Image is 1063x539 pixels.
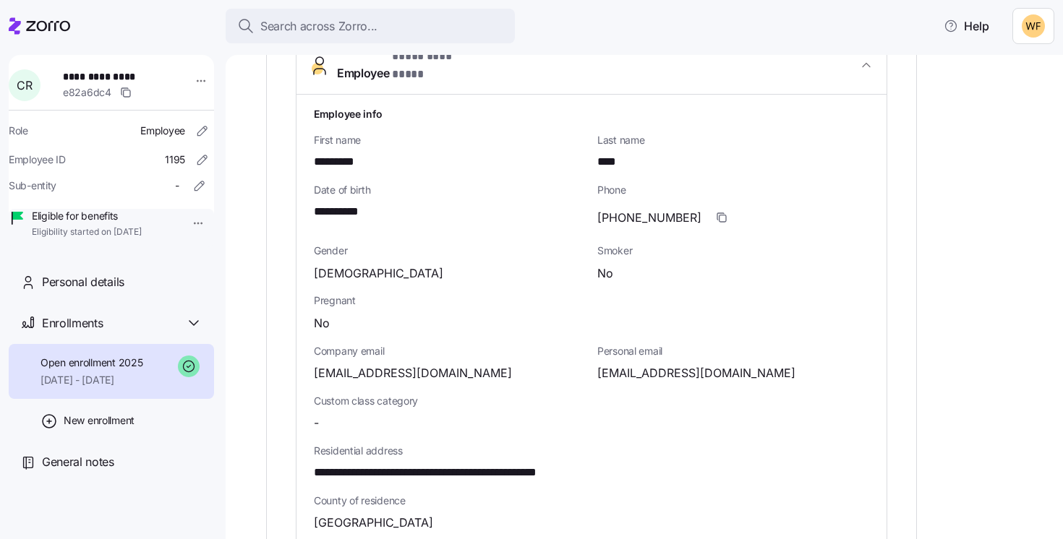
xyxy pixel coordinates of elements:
[314,106,869,121] h1: Employee info
[42,453,114,471] span: General notes
[337,48,481,82] span: Employee
[42,314,103,332] span: Enrollments
[314,183,586,197] span: Date of birth
[314,264,443,283] span: [DEMOGRAPHIC_DATA]
[314,133,586,147] span: First name
[597,183,869,197] span: Phone
[932,12,1001,40] button: Help
[597,209,701,227] span: [PHONE_NUMBER]
[9,178,56,193] span: Sub-entity
[314,493,869,508] span: County of residence
[40,373,142,387] span: [DATE] - [DATE]
[597,264,613,283] span: No
[40,355,142,370] span: Open enrollment 2025
[175,178,179,193] span: -
[597,133,869,147] span: Last name
[32,209,142,223] span: Eligible for benefits
[944,17,989,35] span: Help
[260,17,377,35] span: Search across Zorro...
[597,344,869,358] span: Personal email
[314,444,869,458] span: Residential address
[42,273,124,291] span: Personal details
[32,226,142,238] span: Eligibility started on [DATE]
[314,394,586,408] span: Custom class category
[314,314,330,332] span: No
[9,152,66,167] span: Employee ID
[314,414,319,432] span: -
[597,243,869,258] span: Smoker
[314,243,586,258] span: Gender
[314,293,869,308] span: Pregnant
[9,124,28,138] span: Role
[140,124,185,138] span: Employee
[314,514,433,532] span: [GEOGRAPHIC_DATA]
[1022,14,1045,38] img: 8adafdde462ffddea829e1adcd6b1844
[597,364,795,382] span: [EMAIL_ADDRESS][DOMAIN_NAME]
[64,413,135,428] span: New enrollment
[226,9,515,43] button: Search across Zorro...
[63,85,111,100] span: e82a6dc4
[314,344,586,358] span: Company email
[165,152,185,167] span: 1195
[314,364,512,382] span: [EMAIL_ADDRESS][DOMAIN_NAME]
[17,79,32,91] span: C R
